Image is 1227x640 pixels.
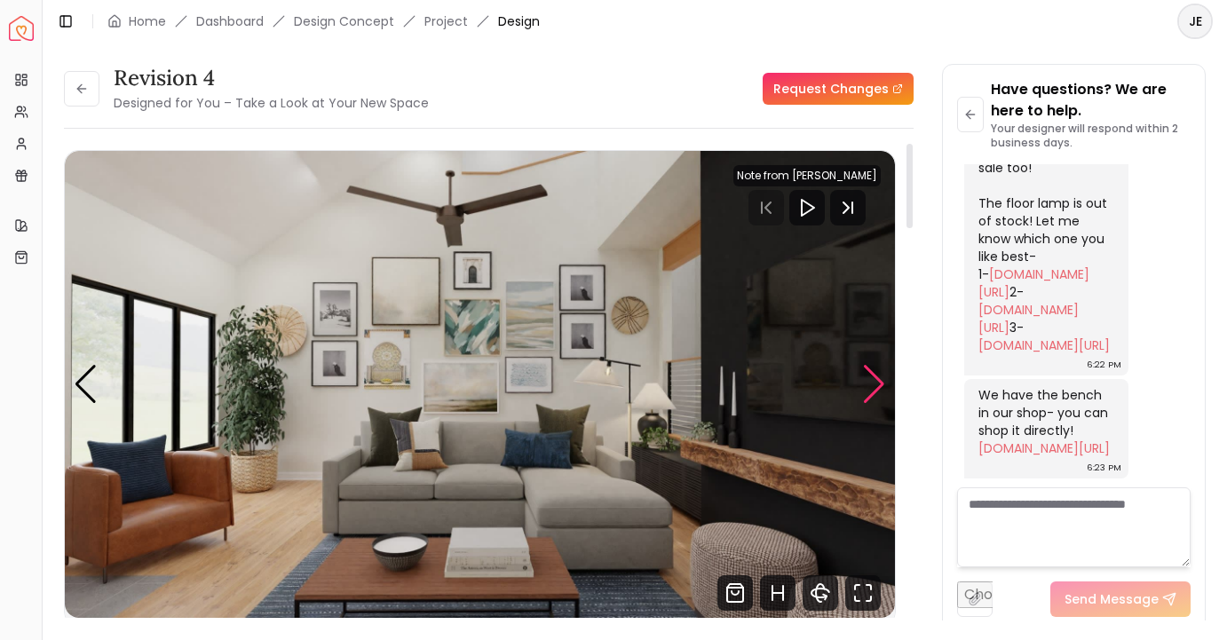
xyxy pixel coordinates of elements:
[733,165,881,186] div: Note from [PERSON_NAME]
[991,79,1191,122] p: Have questions? We are here to help.
[1179,5,1211,37] span: JE
[65,151,895,618] div: Carousel
[830,190,866,225] svg: Next Track
[9,16,34,41] a: Spacejoy
[114,64,429,92] h3: Revision 4
[65,151,895,618] div: 2 / 5
[74,365,98,404] div: Previous slide
[717,575,753,611] svg: Shop Products from this design
[294,12,394,30] li: Design Concept
[978,301,1079,336] a: [DOMAIN_NAME][URL]
[991,122,1191,150] p: Your designer will respond within 2 business days.
[763,73,914,105] a: Request Changes
[498,12,540,30] span: Design
[796,197,818,218] svg: Play
[196,12,264,30] a: Dashboard
[9,16,34,41] img: Spacejoy Logo
[65,151,895,618] img: Design Render 2
[424,12,468,30] a: Project
[978,265,1089,301] a: [DOMAIN_NAME][URL]
[1087,356,1121,374] div: 6:22 PM
[845,575,881,611] svg: Fullscreen
[760,575,796,611] svg: Hotspots Toggle
[107,12,540,30] nav: breadcrumb
[1177,4,1213,39] button: JE
[978,439,1110,457] a: [DOMAIN_NAME][URL]
[862,365,886,404] div: Next slide
[978,336,1110,354] a: [DOMAIN_NAME][URL]
[978,386,1112,457] div: We have the bench in our shop- you can shop it directly!
[803,575,838,611] svg: 360 View
[1087,459,1121,477] div: 6:23 PM
[114,94,429,112] small: Designed for You – Take a Look at Your New Space
[129,12,166,30] a: Home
